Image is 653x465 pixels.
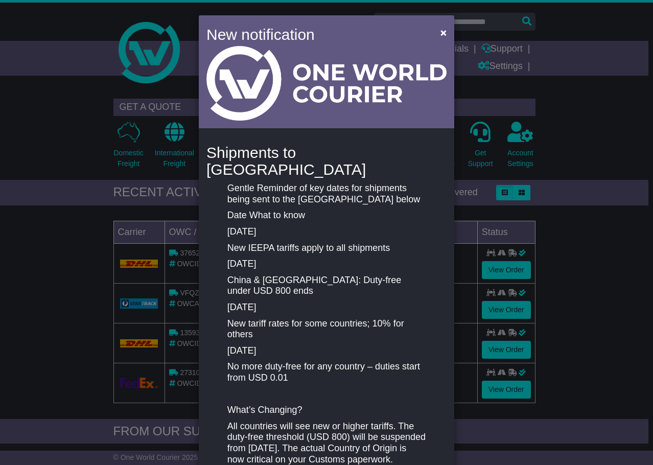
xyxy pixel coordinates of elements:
h4: New notification [206,23,426,46]
p: No more duty-free for any country – duties start from USD 0.01 [227,361,426,383]
p: All countries will see new or higher tariffs. The duty-free threshold (USD 800) will be suspended... [227,421,426,465]
p: New IEEPA tariffs apply to all shipments [227,243,426,254]
p: Gentle Reminder of key dates for shipments being sent to the [GEOGRAPHIC_DATA] below [227,183,426,205]
p: New tariff rates for some countries; 10% for others [227,318,426,340]
button: Close [435,22,452,43]
p: [DATE] [227,259,426,270]
img: Light [206,46,447,121]
h4: Shipments to [GEOGRAPHIC_DATA] [206,144,447,178]
p: China & [GEOGRAPHIC_DATA]: Duty-free under USD 800 ends [227,275,426,297]
p: [DATE] [227,302,426,313]
p: [DATE] [227,345,426,357]
p: [DATE] [227,226,426,238]
p: What’s Changing? [227,405,426,416]
span: × [440,27,447,38]
p: Date What to know [227,210,426,221]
